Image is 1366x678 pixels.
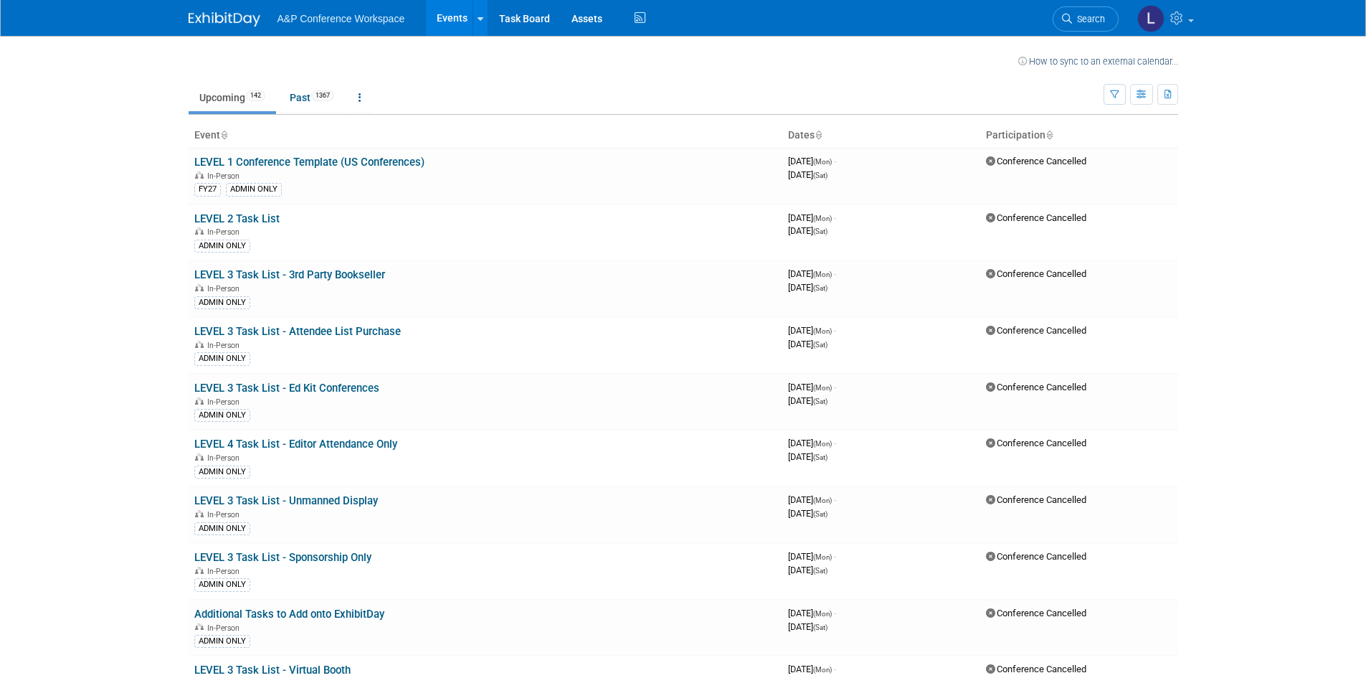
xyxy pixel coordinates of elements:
[834,382,836,392] span: -
[207,227,244,237] span: In-Person
[195,341,204,348] img: In-Person Event
[195,227,204,235] img: In-Person Event
[195,567,204,574] img: In-Person Event
[195,171,204,179] img: In-Person Event
[246,90,265,101] span: 142
[194,494,378,507] a: LEVEL 3 Task List - Unmanned Display
[788,212,836,223] span: [DATE]
[189,12,260,27] img: ExhibitDay
[813,284,827,292] span: (Sat)
[813,384,832,392] span: (Mon)
[788,282,827,293] span: [DATE]
[194,212,280,225] a: LEVEL 2 Task List
[788,169,827,180] span: [DATE]
[194,382,379,395] a: LEVEL 3 Task List - Ed Kit Conferences
[813,158,832,166] span: (Mon)
[195,623,204,631] img: In-Person Event
[207,623,244,633] span: In-Person
[788,621,827,632] span: [DATE]
[788,508,827,519] span: [DATE]
[194,466,250,479] div: ADMIN ONLY
[986,438,1086,448] span: Conference Cancelled
[189,123,782,148] th: Event
[207,171,244,181] span: In-Person
[194,578,250,591] div: ADMIN ONLY
[782,123,980,148] th: Dates
[986,156,1086,166] span: Conference Cancelled
[986,212,1086,223] span: Conference Cancelled
[788,395,827,406] span: [DATE]
[194,296,250,309] div: ADMIN ONLY
[788,438,836,448] span: [DATE]
[834,156,836,166] span: -
[226,183,282,196] div: ADMIN ONLY
[834,268,836,279] span: -
[194,352,250,365] div: ADMIN ONLY
[986,325,1086,336] span: Conference Cancelled
[194,664,351,677] a: LEVEL 3 Task List - Virtual Booth
[986,664,1086,674] span: Conference Cancelled
[194,551,371,564] a: LEVEL 3 Task List - Sponsorship Only
[195,397,204,405] img: In-Person Event
[834,438,836,448] span: -
[194,409,250,422] div: ADMIN ONLY
[207,397,244,407] span: In-Person
[194,325,401,338] a: LEVEL 3 Task List - Attendee List Purchase
[813,496,832,504] span: (Mon)
[1045,129,1053,141] a: Sort by Participation Type
[195,453,204,461] img: In-Person Event
[279,84,345,111] a: Past1367
[788,451,827,462] span: [DATE]
[1137,5,1165,32] img: Lianna Iwanikiw
[986,551,1086,562] span: Conference Cancelled
[194,635,250,648] div: ADMIN ONLY
[788,325,836,336] span: [DATE]
[834,551,836,562] span: -
[813,327,832,335] span: (Mon)
[194,522,250,535] div: ADMIN ONLY
[834,325,836,336] span: -
[788,494,836,505] span: [DATE]
[813,453,827,461] span: (Sat)
[788,339,827,349] span: [DATE]
[788,225,827,236] span: [DATE]
[1072,14,1105,24] span: Search
[813,227,827,235] span: (Sat)
[788,551,836,562] span: [DATE]
[194,608,384,621] a: Additional Tasks to Add onto ExhibitDay
[834,494,836,505] span: -
[788,608,836,618] span: [DATE]
[813,553,832,561] span: (Mon)
[788,268,836,279] span: [DATE]
[207,567,244,576] span: In-Person
[813,666,832,674] span: (Mon)
[207,341,244,350] span: In-Person
[980,123,1178,148] th: Participation
[207,284,244,293] span: In-Person
[986,382,1086,392] span: Conference Cancelled
[278,13,405,24] span: A&P Conference Workspace
[195,284,204,291] img: In-Person Event
[813,567,827,575] span: (Sat)
[1018,56,1178,67] a: How to sync to an external calendar...
[788,156,836,166] span: [DATE]
[986,268,1086,279] span: Conference Cancelled
[813,171,827,179] span: (Sat)
[834,608,836,618] span: -
[813,215,832,222] span: (Mon)
[788,565,827,575] span: [DATE]
[194,240,250,253] div: ADMIN ONLY
[834,212,836,223] span: -
[813,270,832,278] span: (Mon)
[311,90,334,101] span: 1367
[1053,6,1119,32] a: Search
[194,183,221,196] div: FY27
[195,510,204,517] img: In-Person Event
[788,382,836,392] span: [DATE]
[194,156,424,169] a: LEVEL 1 Conference Template (US Conferences)
[207,510,244,519] span: In-Person
[986,608,1086,618] span: Conference Cancelled
[788,664,836,674] span: [DATE]
[813,510,827,518] span: (Sat)
[815,129,822,141] a: Sort by Start Date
